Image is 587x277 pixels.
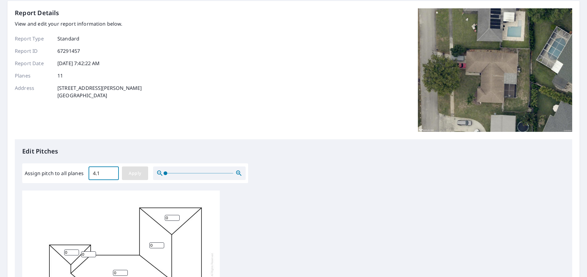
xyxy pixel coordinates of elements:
[15,20,142,27] p: View and edit your report information below.
[57,72,63,79] p: 11
[127,170,143,177] span: Apply
[418,8,572,132] img: Top image
[122,166,148,180] button: Apply
[15,8,59,18] p: Report Details
[22,147,565,156] p: Edit Pitches
[57,47,80,55] p: 67291457
[25,170,84,177] label: Assign pitch to all planes
[57,60,100,67] p: [DATE] 7:42:22 AM
[15,84,52,99] p: Address
[89,165,119,182] input: 00.0
[57,84,142,99] p: [STREET_ADDRESS][PERSON_NAME] [GEOGRAPHIC_DATA]
[57,35,79,42] p: Standard
[15,72,52,79] p: Planes
[15,47,52,55] p: Report ID
[15,35,52,42] p: Report Type
[15,60,52,67] p: Report Date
